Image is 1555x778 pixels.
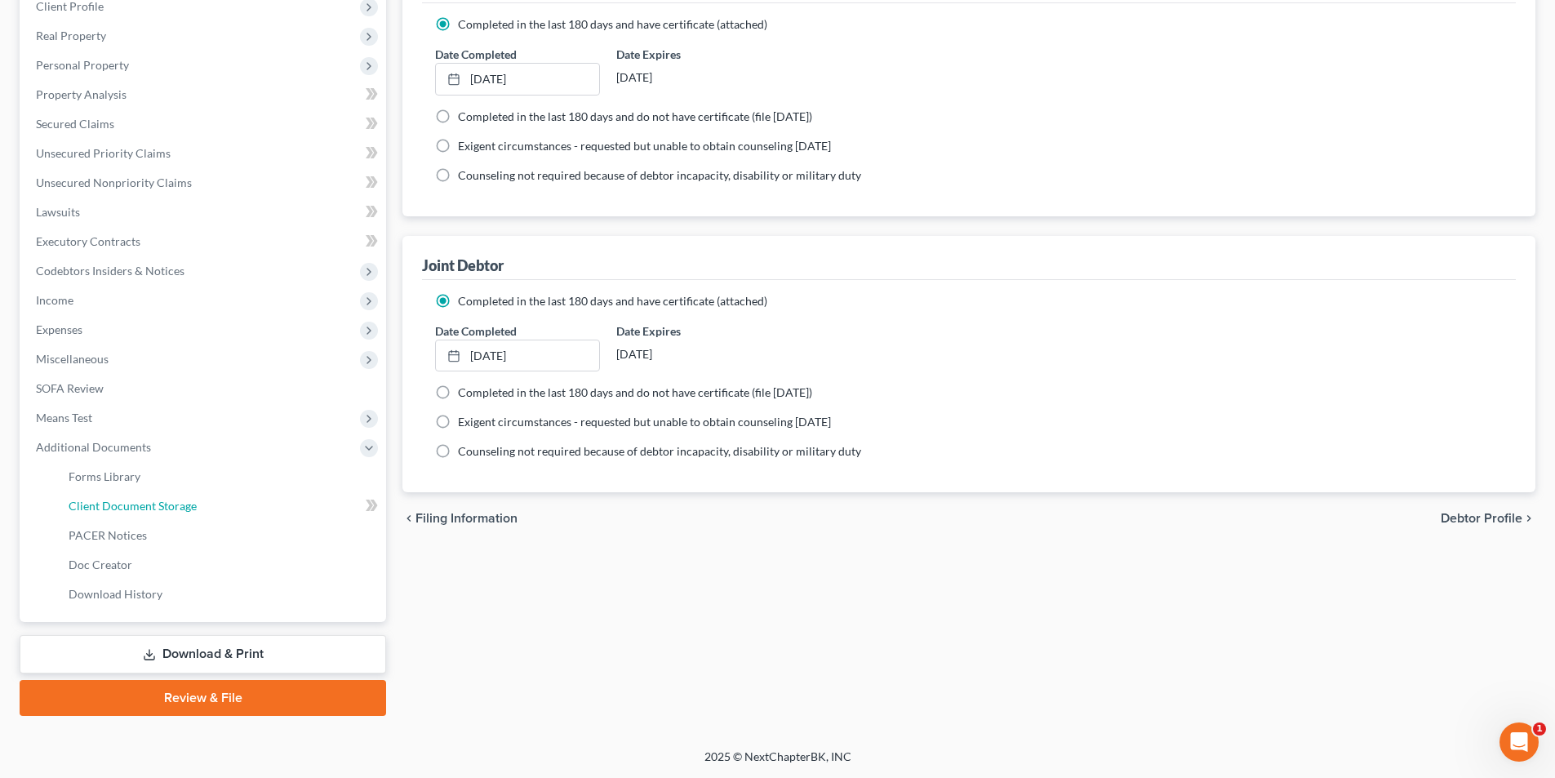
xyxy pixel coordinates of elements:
[23,168,386,198] a: Unsecured Nonpriority Claims
[402,512,518,525] button: chevron_left Filing Information
[36,205,80,219] span: Lawsuits
[616,46,780,63] label: Date Expires
[56,491,386,521] a: Client Document Storage
[435,322,517,340] label: Date Completed
[458,444,861,458] span: Counseling not required because of debtor incapacity, disability or military duty
[69,499,197,513] span: Client Document Storage
[402,512,415,525] i: chevron_left
[36,58,129,72] span: Personal Property
[458,139,831,153] span: Exigent circumstances - requested but unable to obtain counseling [DATE]
[56,521,386,550] a: PACER Notices
[436,64,598,95] a: [DATE]
[36,29,106,42] span: Real Property
[23,80,386,109] a: Property Analysis
[23,198,386,227] a: Lawsuits
[56,550,386,580] a: Doc Creator
[1522,512,1535,525] i: chevron_right
[1533,722,1546,736] span: 1
[36,381,104,395] span: SOFA Review
[36,440,151,454] span: Additional Documents
[458,17,767,31] span: Completed in the last 180 days and have certificate (attached)
[458,415,831,429] span: Exigent circumstances - requested but unable to obtain counseling [DATE]
[458,385,812,399] span: Completed in the last 180 days and do not have certificate (file [DATE])
[616,322,780,340] label: Date Expires
[36,117,114,131] span: Secured Claims
[56,462,386,491] a: Forms Library
[1499,722,1539,762] iframe: Intercom live chat
[69,558,132,571] span: Doc Creator
[69,528,147,542] span: PACER Notices
[458,168,861,182] span: Counseling not required because of debtor incapacity, disability or military duty
[616,63,780,92] div: [DATE]
[23,139,386,168] a: Unsecured Priority Claims
[36,264,184,278] span: Codebtors Insiders & Notices
[36,293,73,307] span: Income
[36,352,109,366] span: Miscellaneous
[36,87,127,101] span: Property Analysis
[1441,512,1535,525] button: Debtor Profile chevron_right
[36,146,171,160] span: Unsecured Priority Claims
[69,587,162,601] span: Download History
[23,374,386,403] a: SOFA Review
[36,411,92,425] span: Means Test
[23,227,386,256] a: Executory Contracts
[69,469,140,483] span: Forms Library
[313,749,1243,778] div: 2025 © NextChapterBK, INC
[23,109,386,139] a: Secured Claims
[458,294,767,308] span: Completed in the last 180 days and have certificate (attached)
[422,256,504,275] div: Joint Debtor
[36,322,82,336] span: Expenses
[616,340,780,369] div: [DATE]
[458,109,812,123] span: Completed in the last 180 days and do not have certificate (file [DATE])
[436,340,598,371] a: [DATE]
[36,234,140,248] span: Executory Contracts
[415,512,518,525] span: Filing Information
[20,635,386,674] a: Download & Print
[36,176,192,189] span: Unsecured Nonpriority Claims
[20,680,386,716] a: Review & File
[56,580,386,609] a: Download History
[1441,512,1522,525] span: Debtor Profile
[435,46,517,63] label: Date Completed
